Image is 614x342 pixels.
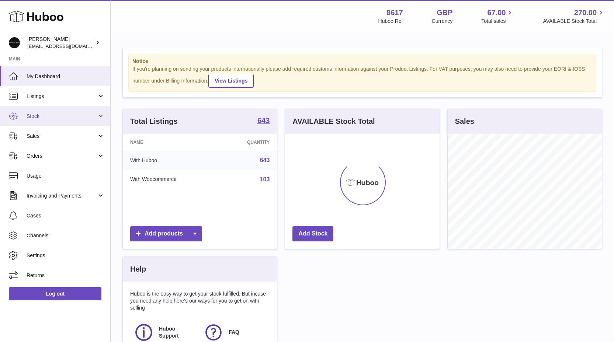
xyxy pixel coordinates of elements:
[219,134,277,151] th: Quantity
[208,74,254,88] a: View Listings
[27,36,94,50] div: [PERSON_NAME]
[130,290,270,311] p: Huboo is the easy way to get your stock fulfilled. But incase you need any help here's our ways f...
[27,252,105,259] span: Settings
[130,264,146,274] h3: Help
[132,58,592,65] strong: Notice
[132,66,592,88] div: If you're planning on sending your products internationally please add required customs informati...
[27,212,105,219] span: Cases
[27,232,105,239] span: Channels
[27,133,97,140] span: Sales
[27,192,97,199] span: Invoicing and Payments
[9,37,20,48] img: hello@alfredco.com
[543,18,605,25] span: AVAILABLE Stock Total
[378,18,403,25] div: Huboo Ref
[543,8,605,25] a: 270.00 AVAILABLE Stock Total
[27,172,105,179] span: Usage
[130,116,178,126] h3: Total Listings
[27,43,108,49] span: [EMAIL_ADDRESS][DOMAIN_NAME]
[481,18,514,25] span: Total sales
[260,176,270,182] a: 103
[229,329,239,336] span: FAQ
[481,8,514,25] a: 67.00 Total sales
[574,8,597,18] span: 270.00
[386,8,403,18] strong: 8617
[437,8,452,18] strong: GBP
[257,117,270,124] strong: 643
[159,325,195,339] span: Huboo Support
[487,8,506,18] span: 67.00
[123,151,219,170] td: With Huboo
[27,73,105,80] span: My Dashboard
[257,117,270,126] a: 643
[9,287,101,300] a: Log out
[27,113,97,120] span: Stock
[260,157,270,163] a: 643
[123,170,219,189] td: With Woocommerce
[455,116,474,126] h3: Sales
[130,226,202,241] a: Add products
[27,153,97,160] span: Orders
[292,116,375,126] h3: AVAILABLE Stock Total
[292,226,333,241] a: Add Stock
[432,18,453,25] div: Currency
[27,93,97,100] span: Listings
[123,134,219,151] th: Name
[27,272,105,279] span: Returns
